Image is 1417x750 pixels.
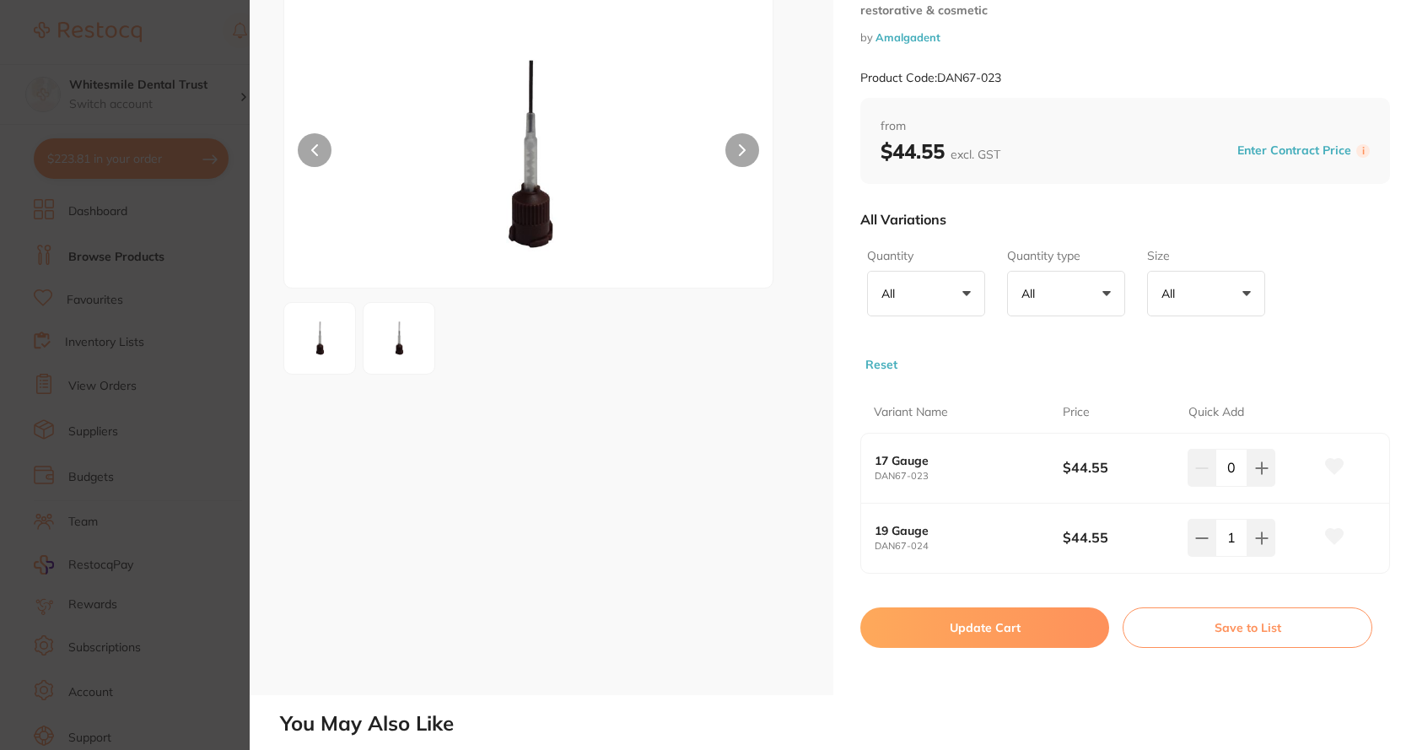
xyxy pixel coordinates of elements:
[1007,271,1125,316] button: All
[860,211,946,228] p: All Variations
[1123,607,1372,648] button: Save to List
[874,404,948,421] p: Variant Name
[1147,248,1260,265] label: Size
[860,31,1390,44] small: by
[1232,143,1356,159] button: Enter Contract Price
[1021,286,1042,301] p: All
[867,248,980,265] label: Quantity
[280,712,1410,736] h2: You May Also Like
[867,271,985,316] button: All
[1063,458,1176,477] b: $44.55
[876,30,940,44] a: Amalgadent
[951,147,1000,162] span: excl. GST
[875,524,1043,537] b: 19 Gauge
[1188,404,1244,421] p: Quick Add
[1063,404,1090,421] p: Price
[1161,286,1182,301] p: All
[1063,528,1176,547] b: $44.55
[382,21,676,288] img: NjcwMjMtanBn
[875,454,1043,467] b: 17 Gauge
[289,308,350,369] img: NjcwMjMtanBn
[881,286,902,301] p: All
[860,607,1109,648] button: Update Cart
[1147,271,1265,316] button: All
[369,308,429,369] img: NjcwMjQtanBn
[860,3,1390,18] small: restorative & cosmetic
[875,471,1063,482] small: DAN67-023
[881,118,1370,135] span: from
[1007,248,1120,265] label: Quantity type
[1356,144,1370,158] label: i
[875,541,1063,552] small: DAN67-024
[860,71,1001,85] small: Product Code: DAN67-023
[860,357,902,372] button: Reset
[881,138,1000,164] b: $44.55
